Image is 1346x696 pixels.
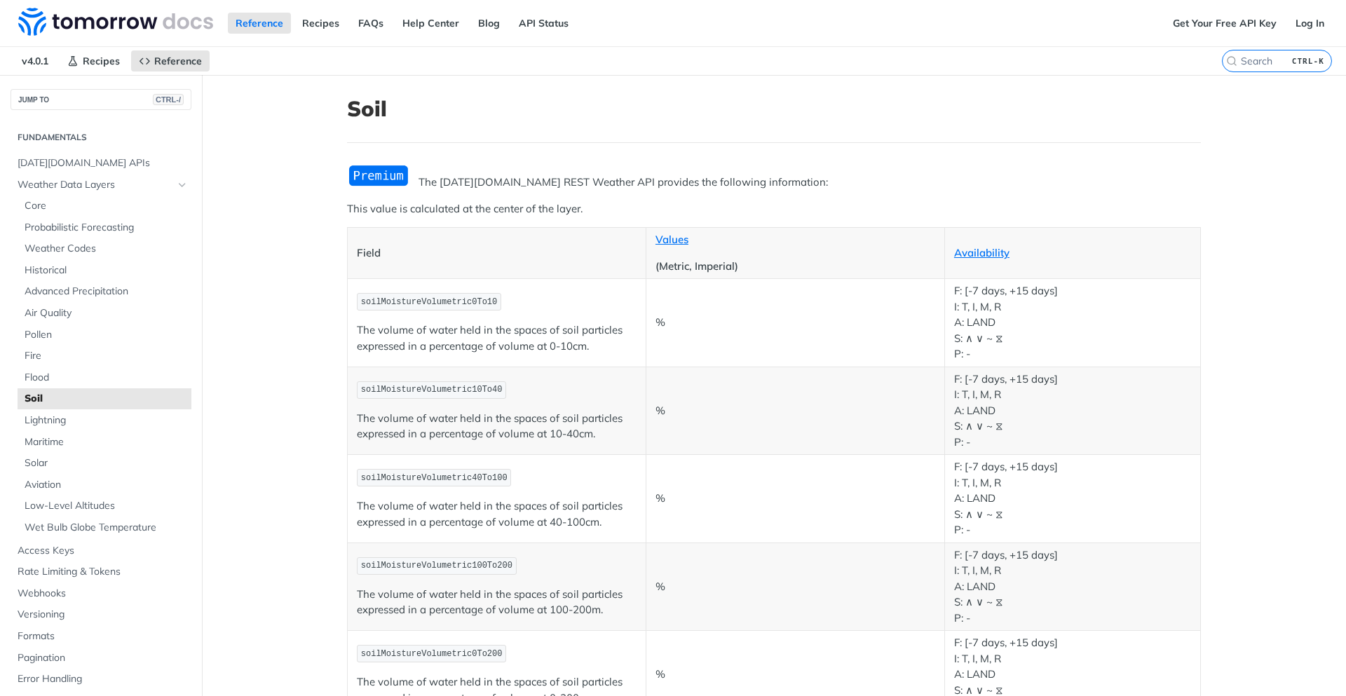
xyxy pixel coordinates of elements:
[18,196,191,217] a: Core
[11,540,191,561] a: Access Keys
[11,131,191,144] h2: Fundamentals
[357,245,637,261] p: Field
[25,371,188,385] span: Flood
[11,175,191,196] a: Weather Data LayersHide subpages for Weather Data Layers
[11,89,191,110] button: JUMP TOCTRL-/
[11,604,191,625] a: Versioning
[361,297,497,307] span: soilMoistureVolumetric0To10
[347,201,1201,217] p: This value is calculated at the center of the layer.
[18,517,191,538] a: Wet Bulb Globe Temperature
[25,456,188,470] span: Solar
[511,13,576,34] a: API Status
[18,629,188,643] span: Formats
[18,432,191,453] a: Maritime
[154,55,202,67] span: Reference
[347,175,1201,191] p: The [DATE][DOMAIN_NAME] REST Weather API provides the following information:
[25,328,188,342] span: Pollen
[25,521,188,535] span: Wet Bulb Globe Temperature
[357,411,637,442] p: The volume of water held in the spaces of soil particles expressed in a percentage of volume at 1...
[954,459,1191,538] p: F: [-7 days, +15 days] I: T, I, M, R A: LAND S: ∧ ∨ ~ ⧖ P: -
[18,8,213,36] img: Tomorrow.io Weather API Docs
[11,648,191,669] a: Pagination
[83,55,120,67] span: Recipes
[18,217,191,238] a: Probabilistic Forecasting
[25,392,188,406] span: Soil
[18,544,188,558] span: Access Keys
[25,349,188,363] span: Fire
[655,667,935,683] p: %
[18,410,191,431] a: Lightning
[351,13,391,34] a: FAQs
[11,669,191,690] a: Error Handling
[470,13,508,34] a: Blog
[1289,54,1328,68] kbd: CTRL-K
[954,283,1191,362] p: F: [-7 days, +15 days] I: T, I, M, R A: LAND S: ∧ ∨ ~ ⧖ P: -
[357,322,637,354] p: The volume of water held in the spaces of soil particles expressed in a percentage of volume at 0...
[18,238,191,259] a: Weather Codes
[14,50,56,71] span: v4.0.1
[18,346,191,367] a: Fire
[11,561,191,582] a: Rate Limiting & Tokens
[18,475,191,496] a: Aviation
[25,242,188,256] span: Weather Codes
[1165,13,1284,34] a: Get Your Free API Key
[357,498,637,530] p: The volume of water held in the spaces of soil particles expressed in a percentage of volume at 4...
[11,626,191,647] a: Formats
[11,583,191,604] a: Webhooks
[655,259,935,275] p: (Metric, Imperial)
[228,13,291,34] a: Reference
[25,306,188,320] span: Air Quality
[347,96,1201,121] h1: Soil
[25,435,188,449] span: Maritime
[361,385,503,395] span: soilMoistureVolumetric10To40
[954,371,1191,451] p: F: [-7 days, +15 days] I: T, I, M, R A: LAND S: ∧ ∨ ~ ⧖ P: -
[60,50,128,71] a: Recipes
[361,649,503,659] span: soilMoistureVolumetric0To200
[177,179,188,191] button: Hide subpages for Weather Data Layers
[18,587,188,601] span: Webhooks
[25,285,188,299] span: Advanced Precipitation
[954,246,1009,259] a: Availability
[954,547,1191,627] p: F: [-7 days, +15 days] I: T, I, M, R A: LAND S: ∧ ∨ ~ ⧖ P: -
[153,94,184,105] span: CTRL-/
[25,199,188,213] span: Core
[294,13,347,34] a: Recipes
[25,499,188,513] span: Low-Level Altitudes
[18,453,191,474] a: Solar
[655,233,688,246] a: Values
[25,478,188,492] span: Aviation
[655,579,935,595] p: %
[25,264,188,278] span: Historical
[18,496,191,517] a: Low-Level Altitudes
[361,561,512,571] span: soilMoistureVolumetric100To200
[655,491,935,507] p: %
[18,565,188,579] span: Rate Limiting & Tokens
[1288,13,1332,34] a: Log In
[18,260,191,281] a: Historical
[18,367,191,388] a: Flood
[11,153,191,174] a: [DATE][DOMAIN_NAME] APIs
[18,281,191,302] a: Advanced Precipitation
[395,13,467,34] a: Help Center
[1226,55,1237,67] svg: Search
[25,221,188,235] span: Probabilistic Forecasting
[18,388,191,409] a: Soil
[18,672,188,686] span: Error Handling
[131,50,210,71] a: Reference
[18,608,188,622] span: Versioning
[25,414,188,428] span: Lightning
[18,156,188,170] span: [DATE][DOMAIN_NAME] APIs
[361,473,508,483] span: soilMoistureVolumetric40To100
[655,403,935,419] p: %
[18,303,191,324] a: Air Quality
[18,651,188,665] span: Pagination
[18,178,173,192] span: Weather Data Layers
[357,587,637,618] p: The volume of water held in the spaces of soil particles expressed in a percentage of volume at 1...
[655,315,935,331] p: %
[18,325,191,346] a: Pollen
